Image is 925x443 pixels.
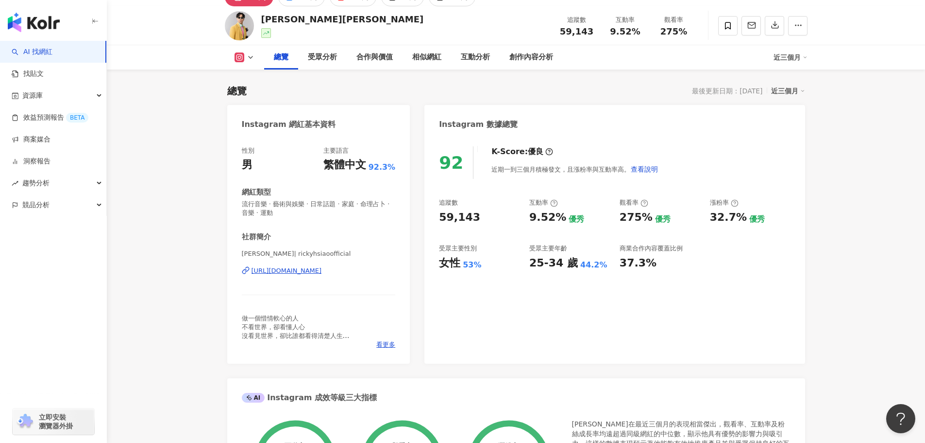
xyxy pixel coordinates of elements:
div: 53% [463,260,481,270]
div: 44.2% [580,260,607,270]
div: Instagram 成效等級三大指標 [242,392,377,403]
div: 59,143 [439,210,480,225]
span: 立即安裝 瀏覽器外掛 [39,413,73,430]
div: 總覽 [227,84,247,98]
div: 互動率 [607,15,644,25]
a: searchAI 找網紅 [12,47,52,57]
div: 275% [620,210,653,225]
img: logo [8,13,60,32]
a: 洞察報告 [12,157,50,166]
div: AI [242,393,265,403]
span: rise [12,180,18,187]
a: 效益預測報告BETA [12,113,88,123]
div: 近期一到三個月積極發文，且漲粉率與互動率高。 [491,159,658,179]
span: [PERSON_NAME]| rickyhsiaoofficial [242,249,396,258]
button: 查看說明 [630,159,658,179]
div: 社群簡介 [242,232,271,242]
div: 92 [439,153,463,173]
div: [PERSON_NAME][PERSON_NAME] [261,13,424,25]
div: 受眾主要性別 [439,244,477,253]
div: 合作與價值 [356,52,393,63]
div: 受眾主要年齡 [529,244,567,253]
div: 相似網紅 [412,52,441,63]
img: chrome extension [16,414,34,429]
span: 流行音樂 · 藝術與娛樂 · 日常話題 · 家庭 · 命理占卜 · 音樂 · 運動 [242,200,396,217]
div: 總覽 [274,52,288,63]
a: 找貼文 [12,69,44,79]
div: 近三個月 [774,50,807,65]
div: 優秀 [655,214,671,225]
div: 受眾分析 [308,52,337,63]
a: 商案媒合 [12,135,50,144]
div: 優良 [528,146,543,157]
div: Instagram 數據總覽 [439,119,518,130]
div: 追蹤數 [558,15,595,25]
div: 優秀 [749,214,765,225]
div: 性別 [242,146,254,155]
span: 看更多 [376,340,395,349]
div: 37.3% [620,256,656,271]
div: 網紅類型 [242,187,271,197]
span: 趨勢分析 [22,172,50,194]
span: 做一個惜情軟心的人 不看世界，卻看懂人心 沒看見世界，卻比誰都看得清楚人生 一起做一個，惜情軟心的人💛 [242,315,350,349]
div: 男 [242,158,252,173]
div: 追蹤數 [439,198,458,207]
div: 互動分析 [461,52,490,63]
div: 互動率 [529,198,558,207]
div: 優秀 [569,214,584,225]
div: 最後更新日期：[DATE] [692,87,762,95]
span: 275% [660,27,688,36]
div: 女性 [439,256,460,271]
span: 資源庫 [22,85,43,106]
div: 漲粉率 [710,198,739,207]
div: 32.7% [710,210,747,225]
span: 92.3% [369,162,396,173]
div: 繁體中文 [323,158,366,173]
a: [URL][DOMAIN_NAME] [242,266,396,275]
iframe: Help Scout Beacon - Open [886,404,915,433]
div: [URL][DOMAIN_NAME] [252,266,322,275]
img: KOL Avatar [225,11,254,40]
div: K-Score : [491,146,553,157]
div: 觀看率 [656,15,692,25]
div: 主要語言 [323,146,349,155]
div: 9.52% [529,210,566,225]
div: 商業合作內容覆蓋比例 [620,244,683,253]
a: chrome extension立即安裝 瀏覽器外掛 [13,408,94,435]
div: 近三個月 [771,85,805,97]
div: 創作內容分析 [509,52,553,63]
span: 9.52% [610,27,640,36]
div: 觀看率 [620,198,648,207]
span: 查看說明 [631,165,658,173]
span: 競品分析 [22,194,50,216]
span: 59,143 [560,26,593,36]
div: Instagram 網紅基本資料 [242,119,336,130]
div: 25-34 歲 [529,256,578,271]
